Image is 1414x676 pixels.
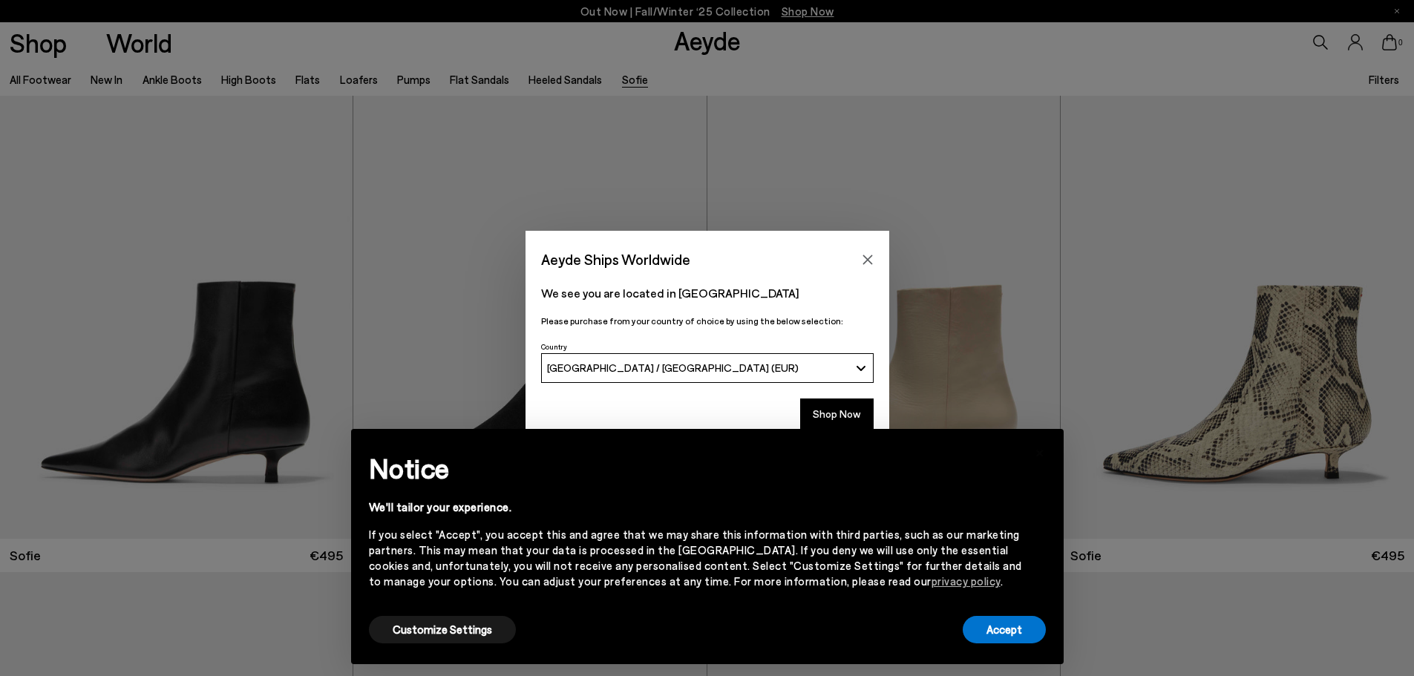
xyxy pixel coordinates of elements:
[1035,440,1045,462] span: ×
[541,314,874,328] p: Please purchase from your country of choice by using the below selection:
[547,361,799,374] span: [GEOGRAPHIC_DATA] / [GEOGRAPHIC_DATA] (EUR)
[800,398,874,430] button: Shop Now
[541,246,690,272] span: Aeyde Ships Worldwide
[369,527,1022,589] div: If you select "Accept", you accept this and agree that we may share this information with third p...
[369,499,1022,515] div: We'll tailor your experience.
[932,574,1001,588] a: privacy policy
[541,284,874,302] p: We see you are located in [GEOGRAPHIC_DATA]
[963,616,1046,643] button: Accept
[541,342,567,351] span: Country
[857,249,879,271] button: Close
[1022,433,1058,469] button: Close this notice
[369,449,1022,488] h2: Notice
[369,616,516,643] button: Customize Settings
